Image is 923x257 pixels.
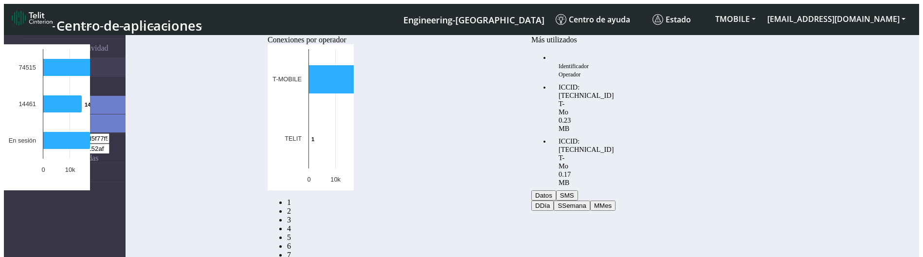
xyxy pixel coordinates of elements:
[554,201,590,211] button: SSemana
[311,136,314,142] text: 1
[540,202,550,209] span: Día
[558,202,562,209] span: S
[559,63,589,70] span: Identificador
[287,233,291,241] a: Uso por operador
[403,10,544,28] a: Tu instancia actual de la plataforma
[56,17,202,35] span: Centro de aplicaciones
[287,198,291,206] a: Conexiones por país
[307,176,310,183] text: 0
[9,137,36,144] text: En sesión
[41,166,45,173] text: 0
[709,10,761,28] button: TMOBILE
[599,202,612,209] span: Mes
[531,190,556,201] button: Datos
[552,10,649,29] a: Centro de ayuda
[562,202,586,209] span: Semana
[652,14,691,25] span: Estado
[287,216,291,224] a: Uso por país
[559,71,580,78] span: Operador
[535,202,540,209] span: D
[287,242,291,250] a: Tendencia de 14 días
[18,100,36,108] text: 14461
[85,102,100,108] text: 14461
[285,135,302,142] text: TELIT
[12,8,200,31] a: Centro de aplicaciones
[65,166,75,173] text: 10k
[23,39,126,57] a: Gestión de conectividad
[12,10,53,26] img: logo-telit-cinterion-gw-new.png
[559,154,568,170] div: T-Mobile
[652,14,663,25] img: status.svg
[761,10,911,28] button: [EMAIL_ADDRESS][DOMAIN_NAME]
[590,201,615,211] button: MMes
[287,224,291,233] a: Conexiones por operador
[403,14,544,26] span: Engineering-[GEOGRAPHIC_DATA]
[531,36,616,44] div: Más utilizados
[531,201,554,211] button: DDía
[556,14,566,25] img: knowledge.svg
[268,36,354,44] div: Conexiones por operador
[594,202,599,209] span: M
[18,64,36,71] text: 74515
[287,207,291,215] a: Operador
[559,83,583,100] div: ICCID: [TECHNICAL_ID]
[556,14,630,25] span: Centro de ayuda
[559,137,583,154] div: ICCID: [TECHNICAL_ID]
[559,116,568,133] div: 0.23 MB
[272,75,302,83] text: T-MOBILE
[559,100,568,116] div: T-Mobile
[649,10,709,29] a: Estado
[556,190,578,201] button: SMS
[330,176,341,183] text: 10k
[559,170,568,187] div: 0.17 MB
